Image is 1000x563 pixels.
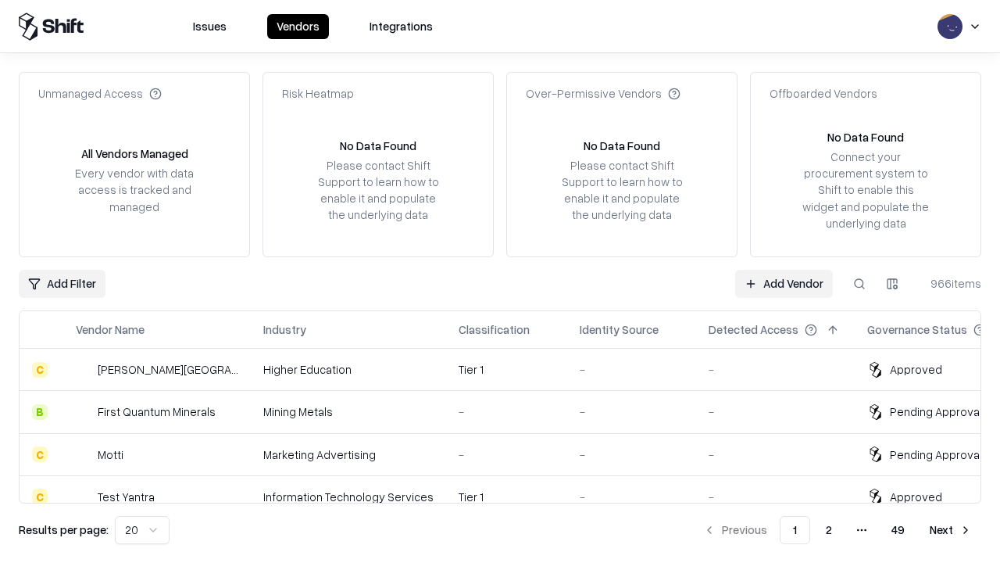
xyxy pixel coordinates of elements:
[340,138,416,154] div: No Data Found
[32,446,48,462] div: C
[580,321,659,338] div: Identity Source
[584,138,660,154] div: No Data Found
[81,145,188,162] div: All Vendors Managed
[694,516,981,544] nav: pagination
[580,403,684,420] div: -
[890,446,982,463] div: Pending Approval
[890,489,942,505] div: Approved
[879,516,917,544] button: 49
[580,446,684,463] div: -
[770,85,877,102] div: Offboarded Vendors
[32,362,48,378] div: C
[459,403,555,420] div: -
[735,270,833,298] a: Add Vendor
[263,489,434,505] div: Information Technology Services
[919,275,981,292] div: 966 items
[184,14,236,39] button: Issues
[76,404,91,420] img: First Quantum Minerals
[459,321,530,338] div: Classification
[801,149,930,231] div: Connect your procurement system to Shift to enable this widget and populate the underlying data
[580,361,684,378] div: -
[70,165,199,214] div: Every vendor with data access is tracked and managed
[580,489,684,505] div: -
[263,361,434,378] div: Higher Education
[38,85,162,102] div: Unmanaged Access
[459,446,555,463] div: -
[32,489,48,504] div: C
[813,516,845,544] button: 2
[98,489,155,505] div: Test Yantra
[98,361,238,378] div: [PERSON_NAME][GEOGRAPHIC_DATA]
[890,361,942,378] div: Approved
[98,403,216,420] div: First Quantum Minerals
[459,489,555,505] div: Tier 1
[709,361,842,378] div: -
[263,446,434,463] div: Marketing Advertising
[313,157,443,224] div: Please contact Shift Support to learn how to enable it and populate the underlying data
[890,403,982,420] div: Pending Approval
[76,321,145,338] div: Vendor Name
[267,14,329,39] button: Vendors
[19,270,105,298] button: Add Filter
[709,489,842,505] div: -
[32,404,48,420] div: B
[19,522,109,538] p: Results per page:
[867,321,967,338] div: Governance Status
[76,489,91,504] img: Test Yantra
[459,361,555,378] div: Tier 1
[76,446,91,462] img: Motti
[709,403,842,420] div: -
[557,157,687,224] div: Please contact Shift Support to learn how to enable it and populate the underlying data
[827,129,904,145] div: No Data Found
[709,446,842,463] div: -
[76,362,91,378] img: Reichman University
[263,403,434,420] div: Mining Metals
[263,321,306,338] div: Industry
[282,85,354,102] div: Risk Heatmap
[526,85,680,102] div: Over-Permissive Vendors
[98,446,123,463] div: Motti
[780,516,810,544] button: 1
[360,14,442,39] button: Integrations
[709,321,798,338] div: Detected Access
[920,516,981,544] button: Next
